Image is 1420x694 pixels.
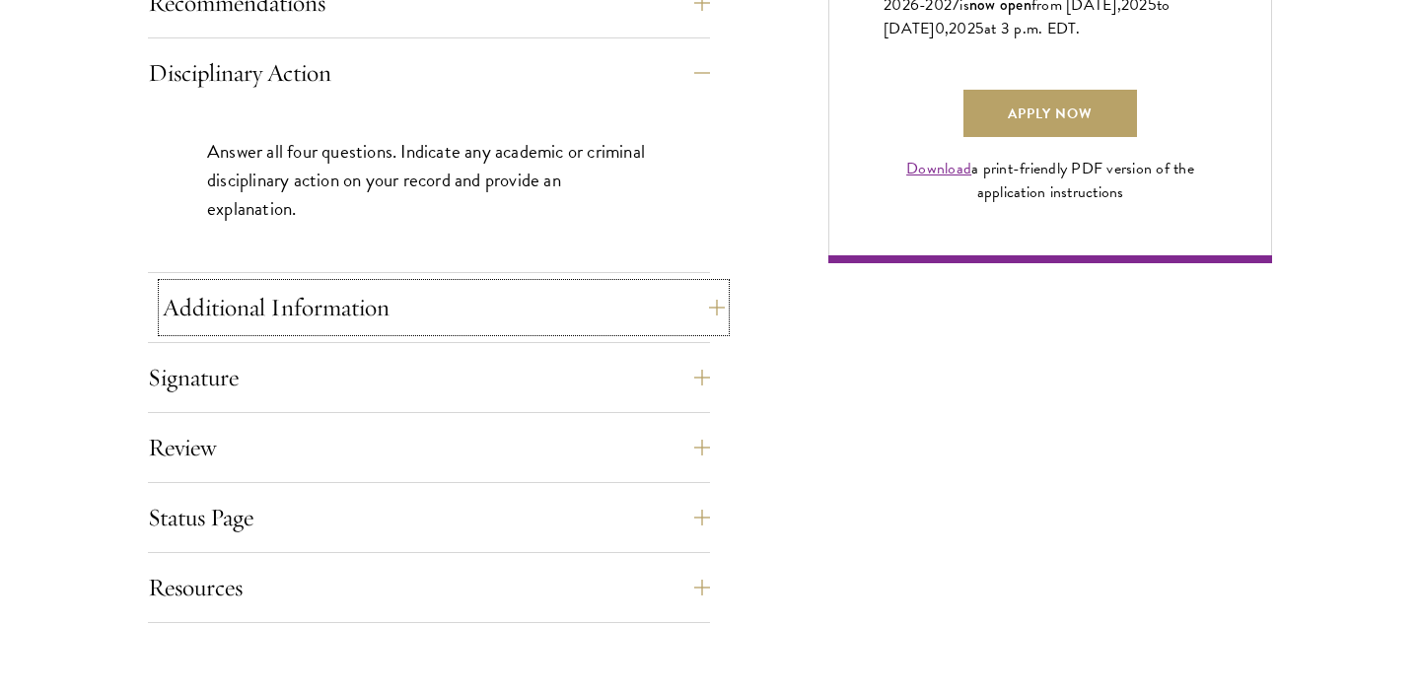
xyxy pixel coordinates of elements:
button: Disciplinary Action [148,49,710,97]
span: 5 [975,17,984,40]
a: Download [906,157,971,180]
span: at 3 p.m. EDT. [984,17,1081,40]
button: Signature [148,354,710,401]
a: Apply Now [963,90,1137,137]
span: 202 [949,17,975,40]
span: 0 [935,17,945,40]
p: Answer all four questions. Indicate any academic or criminal disciplinary action on your record a... [207,137,651,223]
span: , [945,17,949,40]
button: Resources [148,564,710,611]
button: Additional Information [163,284,725,331]
button: Review [148,424,710,471]
div: a print-friendly PDF version of the application instructions [884,157,1217,204]
button: Status Page [148,494,710,541]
